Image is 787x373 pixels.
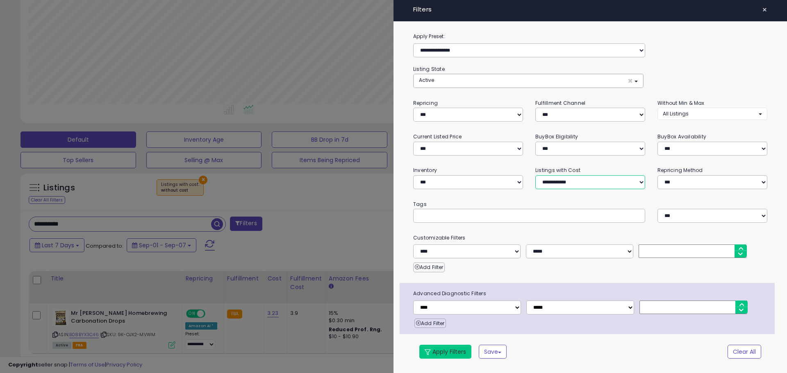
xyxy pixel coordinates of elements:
[535,99,585,106] small: Fulfillment Channel
[413,167,437,174] small: Inventory
[413,6,767,13] h4: Filters
[663,110,689,117] span: All Listings
[413,66,445,72] small: Listing State
[657,167,703,174] small: Repricing Method
[414,319,446,328] button: Add Filter
[407,233,773,242] small: Customizable Filters
[414,74,643,88] button: Active ×
[759,4,771,16] button: ×
[407,289,775,298] span: Advanced Diagnostic Filters
[407,32,773,41] label: Apply Preset:
[628,77,633,85] span: ×
[535,167,580,174] small: Listings with Cost
[728,345,761,359] button: Clear All
[479,345,507,359] button: Save
[657,108,767,120] button: All Listings
[535,133,578,140] small: BuyBox Eligibility
[657,133,706,140] small: BuyBox Availability
[413,99,438,106] small: Repricing
[419,77,434,84] span: Active
[407,200,773,209] small: Tags
[413,262,445,272] button: Add Filter
[762,4,767,16] span: ×
[657,99,705,106] small: Without Min & Max
[419,345,471,359] button: Apply Filters
[413,133,462,140] small: Current Listed Price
